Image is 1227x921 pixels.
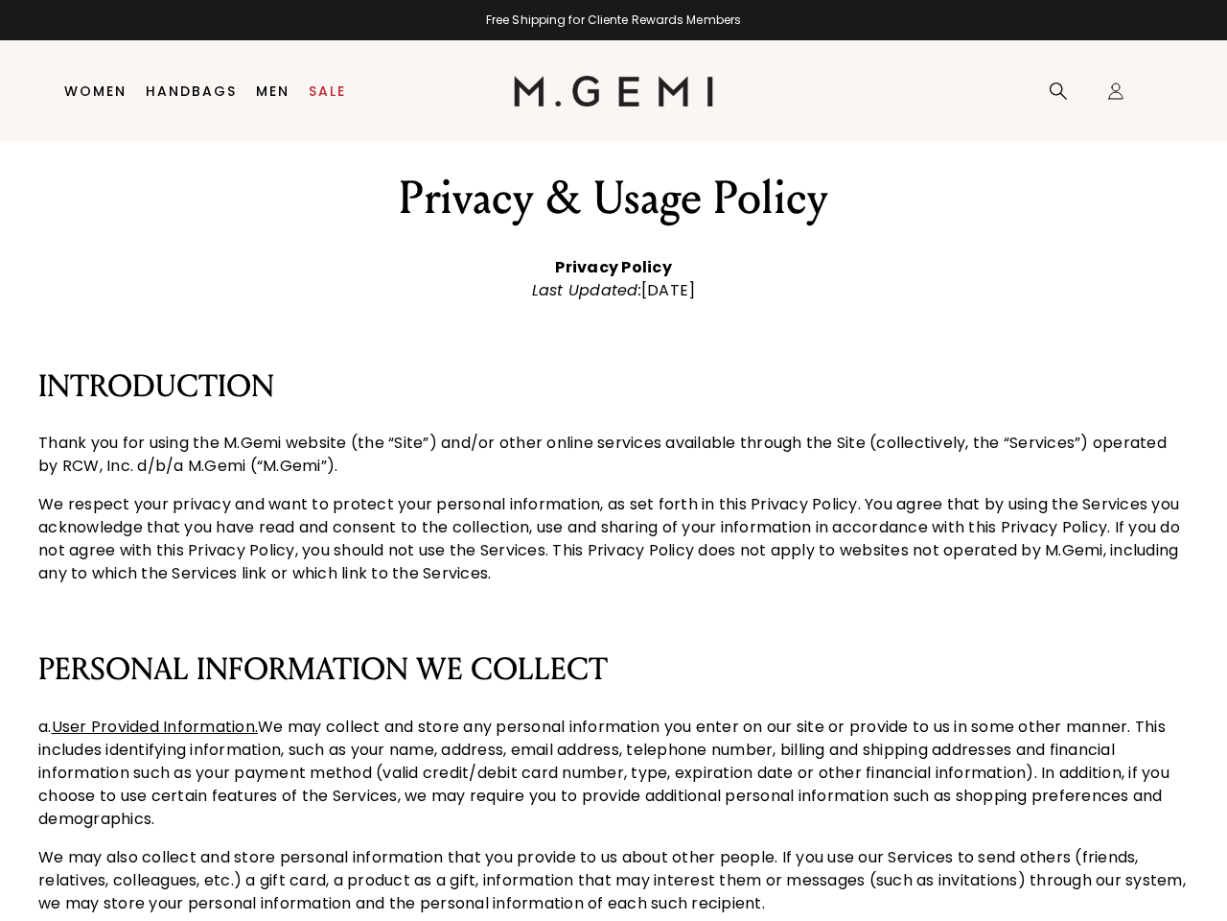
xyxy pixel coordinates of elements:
strong: Privacy Policy [555,256,672,278]
img: M.Gemi [514,76,714,106]
p: Thank you for using the M.Gemi website (the “Site”) and/or other online services available throug... [38,432,1189,478]
a: Sale [309,83,346,99]
div: [DATE] [38,279,1189,302]
h2: PERSONAL INFORMATION WE COLLECT [38,649,1189,690]
p: We respect your privacy and want to protect your personal information, as set forth in this Priva... [38,493,1189,585]
h1: Privacy & Usage Policy [38,172,1189,225]
span: User Provided Information. [52,716,259,738]
p: We may also collect and store personal information that you provide to us about other people. If ... [38,846,1189,915]
a: Handbags [146,83,237,99]
a: Men [256,83,289,99]
h2: INTRODUCTION [38,366,1189,407]
p: a. We may collect and store any personal information you enter on our site or provide to us in so... [38,716,1189,831]
a: Women [64,83,127,99]
em: Last Updated: [532,279,641,301]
